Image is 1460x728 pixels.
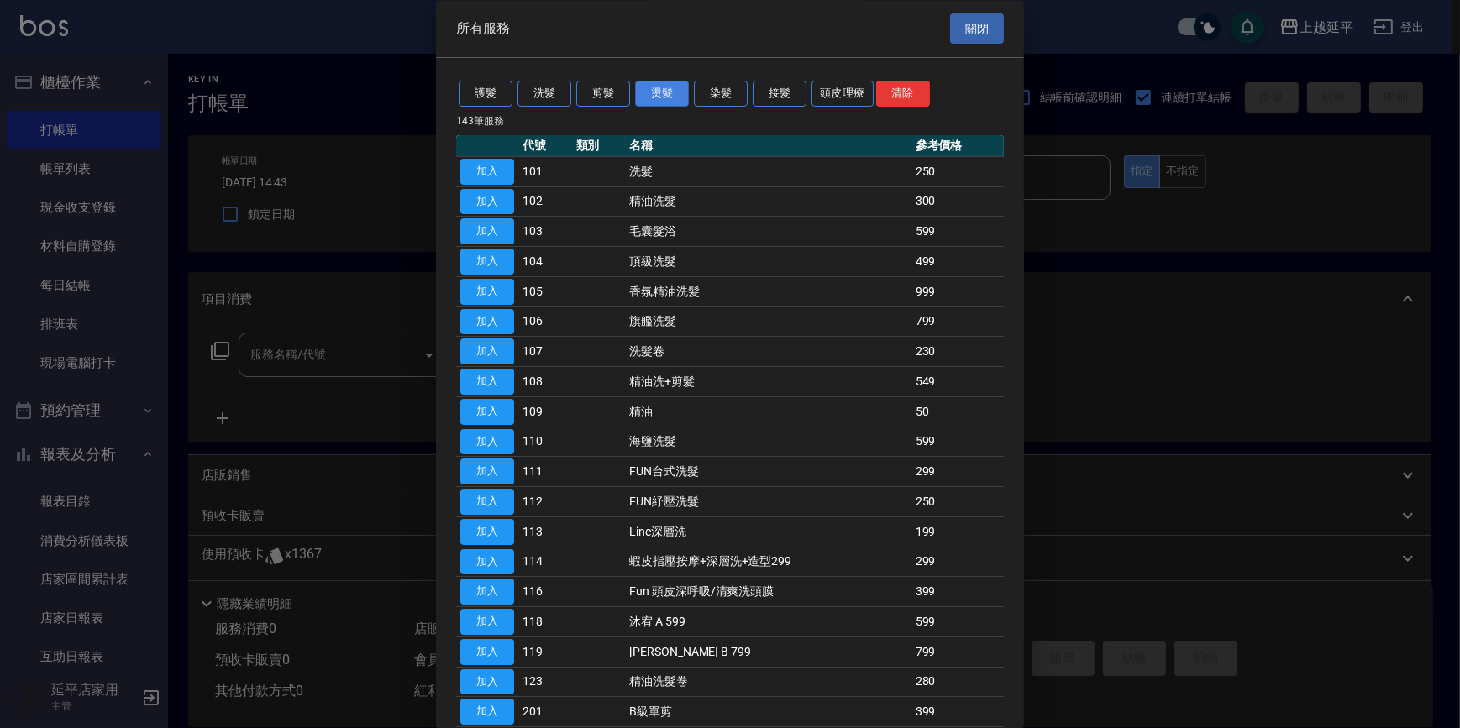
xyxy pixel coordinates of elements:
[911,157,1004,187] td: 250
[460,249,514,275] button: 加入
[518,487,572,517] td: 112
[911,135,1004,157] th: 參考價格
[518,427,572,458] td: 110
[518,247,572,277] td: 104
[518,135,572,157] th: 代號
[911,337,1004,367] td: 230
[911,517,1004,547] td: 199
[625,277,911,307] td: 香氛精油洗髮
[625,637,911,668] td: [PERSON_NAME] B 799
[911,668,1004,698] td: 280
[911,457,1004,487] td: 299
[625,247,911,277] td: 頂級洗髮
[625,697,911,727] td: B級單剪
[625,547,911,578] td: 蝦皮指壓按摩+深層洗+造型299
[460,369,514,395] button: 加入
[625,487,911,517] td: FUN紓壓洗髮
[876,81,930,107] button: 清除
[911,697,1004,727] td: 399
[911,547,1004,578] td: 299
[518,607,572,637] td: 118
[460,219,514,245] button: 加入
[460,549,514,575] button: 加入
[518,697,572,727] td: 201
[518,277,572,307] td: 105
[460,639,514,665] button: 加入
[518,457,572,487] td: 111
[460,519,514,545] button: 加入
[625,187,911,217] td: 精油洗髮
[694,81,748,107] button: 染髮
[811,81,874,107] button: 頭皮理療
[460,459,514,485] button: 加入
[518,157,572,187] td: 101
[911,277,1004,307] td: 999
[460,490,514,516] button: 加入
[460,339,514,365] button: 加入
[911,577,1004,607] td: 399
[460,399,514,425] button: 加入
[518,637,572,668] td: 119
[576,81,630,107] button: 剪髮
[911,637,1004,668] td: 799
[911,397,1004,427] td: 50
[911,367,1004,397] td: 549
[456,20,510,37] span: 所有服務
[911,247,1004,277] td: 499
[625,668,911,698] td: 精油洗髮卷
[518,547,572,578] td: 114
[518,337,572,367] td: 107
[517,81,571,107] button: 洗髮
[572,135,626,157] th: 類別
[460,189,514,215] button: 加入
[518,187,572,217] td: 102
[460,579,514,605] button: 加入
[625,427,911,458] td: 海鹽洗髮
[460,610,514,636] button: 加入
[950,13,1004,45] button: 關閉
[518,577,572,607] td: 116
[518,217,572,247] td: 103
[460,699,514,725] button: 加入
[911,427,1004,458] td: 599
[911,307,1004,338] td: 799
[625,517,911,547] td: Line深層洗
[753,81,806,107] button: 接髮
[911,217,1004,247] td: 599
[460,429,514,455] button: 加入
[911,187,1004,217] td: 300
[460,159,514,185] button: 加入
[460,279,514,305] button: 加入
[460,309,514,335] button: 加入
[625,577,911,607] td: Fun 頭皮深呼吸/清爽洗頭膜
[518,668,572,698] td: 123
[625,397,911,427] td: 精油
[625,457,911,487] td: FUN台式洗髮
[518,307,572,338] td: 106
[459,81,512,107] button: 護髮
[456,113,1004,128] p: 143 筆服務
[625,367,911,397] td: 精油洗+剪髮
[625,337,911,367] td: 洗髮卷
[518,367,572,397] td: 108
[911,607,1004,637] td: 599
[625,157,911,187] td: 洗髮
[460,669,514,695] button: 加入
[635,81,689,107] button: 燙髮
[625,135,911,157] th: 名稱
[625,307,911,338] td: 旗艦洗髮
[625,217,911,247] td: 毛囊髮浴
[518,397,572,427] td: 109
[911,487,1004,517] td: 250
[625,607,911,637] td: 沐宥 A 599
[518,517,572,547] td: 113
